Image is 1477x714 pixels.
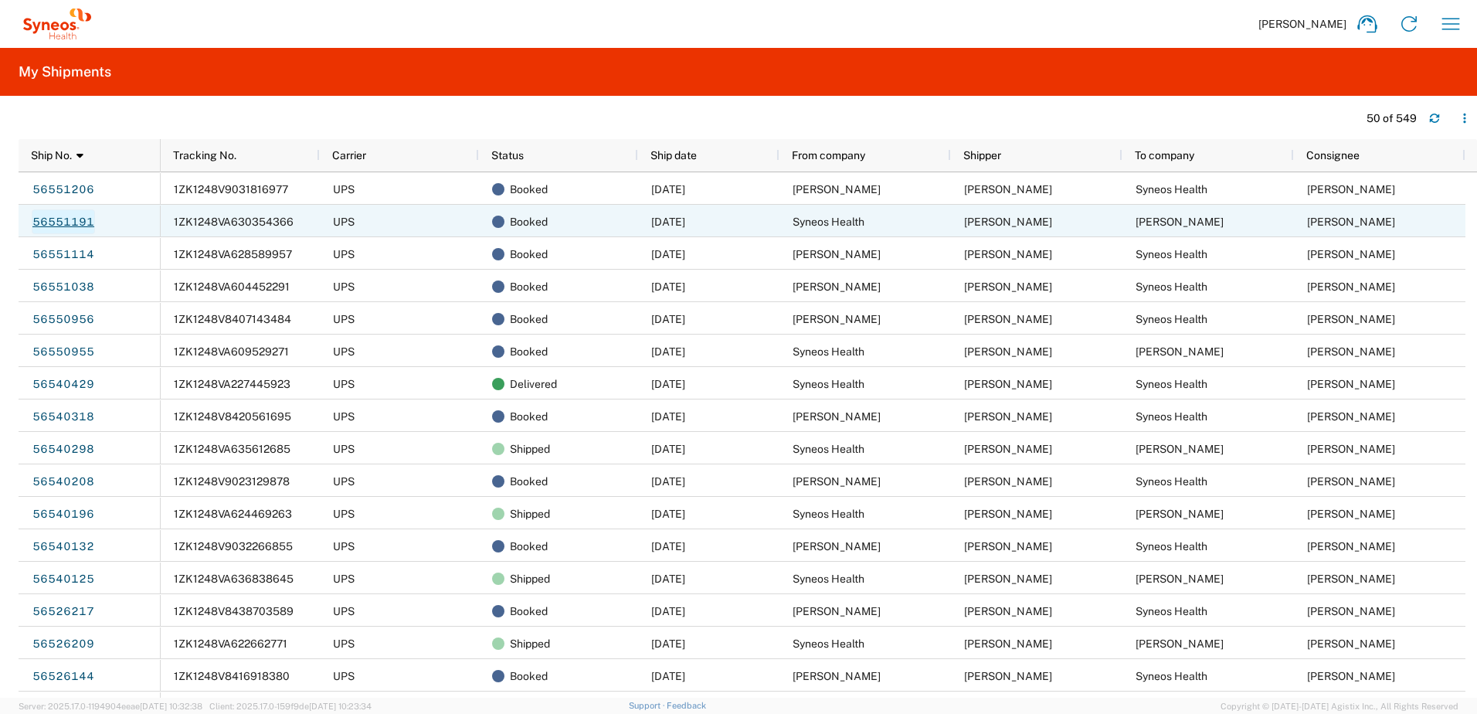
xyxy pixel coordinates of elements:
[510,303,548,335] span: Booked
[174,540,293,552] span: 1ZK1248V9032266855
[174,313,291,325] span: 1ZK1248V8407143484
[32,404,95,429] a: 56540318
[174,670,290,682] span: 1ZK1248V8416918380
[964,573,1052,585] span: Chris Carpenter
[1136,637,1224,650] span: Jacob Fried
[174,248,292,260] span: 1ZK1248VA628589957
[1306,149,1360,161] span: Consignee
[1307,637,1395,650] span: Jacob Fried
[32,242,95,267] a: 56551114
[1307,313,1395,325] span: Chris Carpenter
[1307,410,1395,423] span: Chris Carpenter
[793,637,864,650] span: Syneos Health
[651,378,685,390] span: 08/19/2025
[793,216,864,228] span: Syneos Health
[510,433,550,465] span: Shipped
[793,280,881,293] span: Misty Batchelder
[333,637,355,650] span: UPS
[333,573,355,585] span: UPS
[1307,216,1395,228] span: Russell Reeve
[651,573,685,585] span: 08/19/2025
[651,410,685,423] span: 08/19/2025
[32,209,95,234] a: 56551191
[651,508,685,520] span: 08/19/2025
[1136,605,1207,617] span: Syneos Health
[964,313,1052,325] span: Meagan Riel-Boardley
[1136,540,1207,552] span: Syneos Health
[1136,378,1207,390] span: Syneos Health
[510,173,548,206] span: Booked
[964,605,1052,617] span: Jacob Fried
[333,345,355,358] span: UPS
[174,475,290,488] span: 1ZK1248V9023129878
[32,372,95,396] a: 56540429
[1307,378,1395,390] span: Luis Sanguinetti
[332,149,366,161] span: Carrier
[333,183,355,195] span: UPS
[32,274,95,299] a: 56551038
[964,248,1052,260] span: Beverly Benjamin
[964,443,1052,455] span: Chris Carpenter
[1307,443,1395,455] span: Asgari, Alicia
[173,149,236,161] span: Tracking No.
[510,498,550,530] span: Shipped
[1307,540,1395,552] span: Chris Carpenter
[32,534,95,559] a: 56540132
[510,270,548,303] span: Booked
[333,540,355,552] span: UPS
[1136,508,1224,520] span: Bruhn, Leigh
[793,540,881,552] span: Amy Liverman
[964,475,1052,488] span: Bruhn, Leigh
[651,670,685,682] span: 08/18/2025
[333,248,355,260] span: UPS
[491,149,524,161] span: Status
[1136,475,1207,488] span: Syneos Health
[793,475,881,488] span: Bruhn, Leigh
[1136,248,1207,260] span: Syneos Health
[174,573,294,585] span: 1ZK1248VA636838645
[1136,345,1224,358] span: Meagan Riel-Boardley
[1136,313,1207,325] span: Syneos Health
[32,664,95,688] a: 56526144
[1367,111,1417,125] div: 50 of 549
[309,702,372,711] span: [DATE] 10:23:34
[32,631,95,656] a: 56526209
[510,368,557,400] span: Delivered
[651,216,685,228] span: 08/20/2025
[174,605,294,617] span: 1ZK1248V8438703589
[174,508,292,520] span: 1ZK1248VA624469263
[19,63,111,81] h2: My Shipments
[140,702,202,711] span: [DATE] 10:32:38
[510,563,550,595] span: Shipped
[32,177,95,202] a: 56551206
[174,183,288,195] span: 1ZK1248V9031816977
[1135,149,1194,161] span: To company
[510,238,548,270] span: Booked
[510,660,548,692] span: Booked
[651,443,685,455] span: 08/19/2025
[174,443,290,455] span: 1ZK1248VA635612685
[333,410,355,423] span: UPS
[510,206,548,238] span: Booked
[964,410,1052,423] span: Asgari, Alicia
[793,248,881,260] span: Beverly Benjamin
[793,573,864,585] span: Syneos Health
[651,637,685,650] span: 08/18/2025
[793,345,864,358] span: Syneos Health
[793,313,881,325] span: Meagan Riel-Boardley
[964,637,1052,650] span: Chris Carpenter
[964,670,1052,682] span: Jennifer Klein
[1307,345,1395,358] span: Meagan Riel-Boardley
[32,469,95,494] a: 56540208
[174,345,289,358] span: 1ZK1248VA609529271
[1136,573,1224,585] span: Amy Liverman
[174,637,287,650] span: 1ZK1248VA622662771
[793,410,881,423] span: Asgari, Alicia
[650,149,697,161] span: Ship date
[32,566,95,591] a: 56540125
[793,605,881,617] span: Jacob Fried
[793,378,864,390] span: Syneos Health
[31,149,72,161] span: Ship No.
[1136,670,1207,682] span: Syneos Health
[174,280,290,293] span: 1ZK1248VA604452291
